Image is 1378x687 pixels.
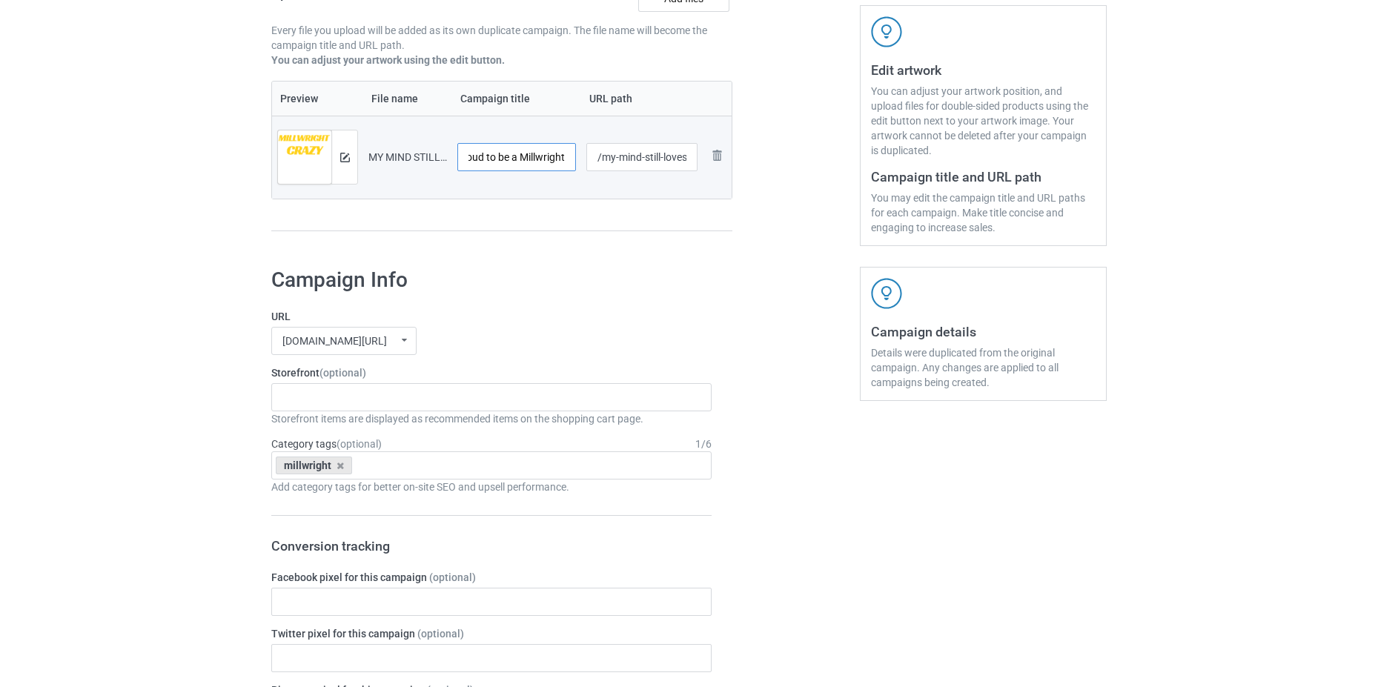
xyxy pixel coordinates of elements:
label: Twitter pixel for this campaign [271,626,712,641]
label: Category tags [271,437,382,451]
div: You can adjust your artwork position, and upload files for double-sided products using the edit b... [871,84,1096,158]
img: svg+xml;base64,PD94bWwgdmVyc2lvbj0iMS4wIiBlbmNvZGluZz0iVVRGLTgiPz4KPHN2ZyB3aWR0aD0iMjhweCIgaGVpZ2... [708,147,726,165]
th: File name [363,82,452,116]
p: Every file you upload will be added as its own duplicate campaign. The file name will become the ... [271,23,732,53]
div: Details were duplicated from the original campaign. Any changes are applied to all campaigns bein... [871,345,1096,390]
span: (optional) [417,628,464,640]
div: MY MIND STILL LOVEs AND IS PROUD OF (1).png [368,150,447,165]
div: You may edit the campaign title and URL paths for each campaign. Make title concise and engaging ... [871,190,1096,235]
span: (optional) [319,367,366,379]
th: Preview [272,82,363,116]
b: You can adjust your artwork using the edit button. [271,54,505,66]
div: Storefront items are displayed as recommended items on the shopping cart page. [271,411,712,426]
div: millwright [276,457,352,474]
span: (optional) [429,571,476,583]
img: svg+xml;base64,PD94bWwgdmVyc2lvbj0iMS4wIiBlbmNvZGluZz0iVVRGLTgiPz4KPHN2ZyB3aWR0aD0iNDJweCIgaGVpZ2... [871,16,902,47]
label: URL [271,309,712,324]
div: Add category tags for better on-site SEO and upsell performance. [271,479,712,494]
div: 1 / 6 [695,437,712,451]
h3: Campaign title and URL path [871,168,1096,185]
img: svg+xml;base64,PD94bWwgdmVyc2lvbj0iMS4wIiBlbmNvZGluZz0iVVRGLTgiPz4KPHN2ZyB3aWR0aD0iNDJweCIgaGVpZ2... [871,278,902,309]
h1: Campaign Info [271,267,712,293]
span: (optional) [337,438,382,450]
th: URL path [581,82,703,116]
label: Facebook pixel for this campaign [271,570,712,585]
h3: Conversion tracking [271,537,712,554]
img: svg+xml;base64,PD94bWwgdmVyc2lvbj0iMS4wIiBlbmNvZGluZz0iVVRGLTgiPz4KPHN2ZyB3aWR0aD0iMTRweCIgaGVpZ2... [340,153,350,162]
h3: Edit artwork [871,62,1096,79]
div: [DOMAIN_NAME][URL] [282,336,387,346]
img: original.png [278,130,331,196]
h3: Campaign details [871,323,1096,340]
th: Campaign title [452,82,581,116]
label: Storefront [271,365,712,380]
